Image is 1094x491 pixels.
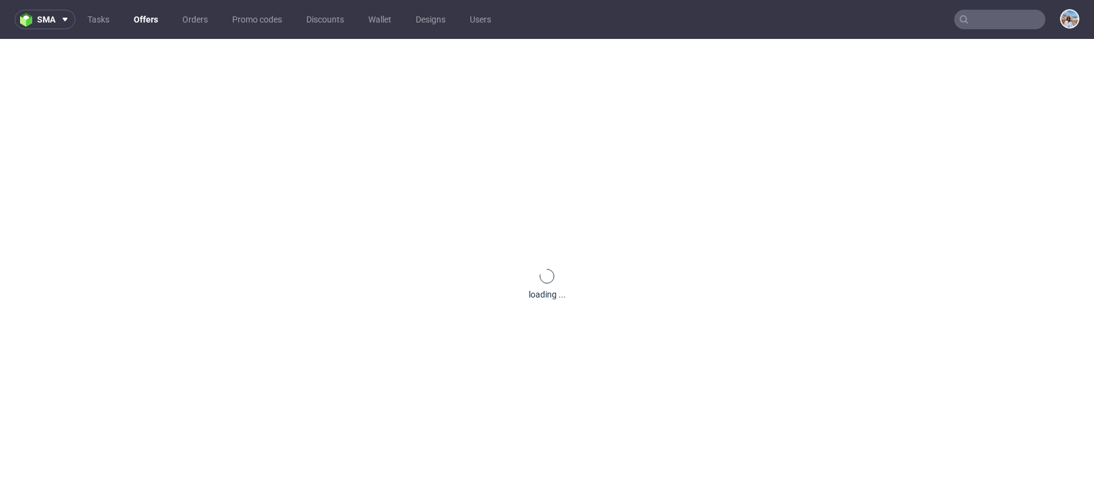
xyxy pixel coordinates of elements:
a: Discounts [299,10,351,29]
a: Users [463,10,498,29]
a: Wallet [361,10,399,29]
a: Offers [126,10,165,29]
a: Designs [408,10,453,29]
div: loading ... [529,288,566,301]
img: logo [20,13,37,27]
button: sma [15,10,75,29]
a: Promo codes [225,10,289,29]
a: Orders [175,10,215,29]
img: Marta Kozłowska [1061,10,1078,27]
span: sma [37,15,55,24]
a: Tasks [80,10,117,29]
